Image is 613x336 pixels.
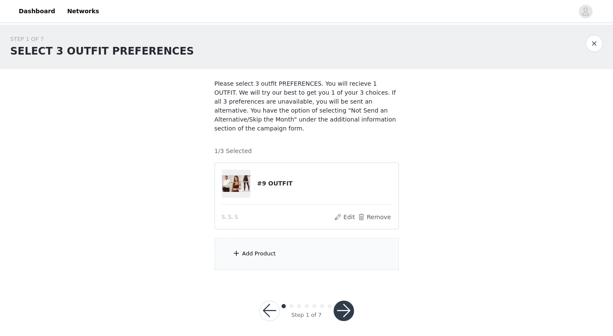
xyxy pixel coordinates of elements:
[215,147,252,156] h4: 1/3 Selected
[215,79,399,133] p: Please select 3 outfit PREFERENCES. You will recieve 1 OUTFIT. We will try our best to get you 1 ...
[10,43,194,59] h1: SELECT 3 OUTFIT PREFERENCES
[62,2,104,21] a: Networks
[10,35,194,43] div: STEP 1 OF 7
[357,212,391,222] button: Remove
[257,179,391,188] h4: #9 OUTFIT
[242,249,276,258] div: Add Product
[581,5,590,18] div: avatar
[291,311,322,319] div: Step 1 of 7
[222,175,251,191] img: #9 OUTFIT
[222,213,238,221] span: S, S, S
[14,2,60,21] a: Dashboard
[334,212,356,222] button: Edit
